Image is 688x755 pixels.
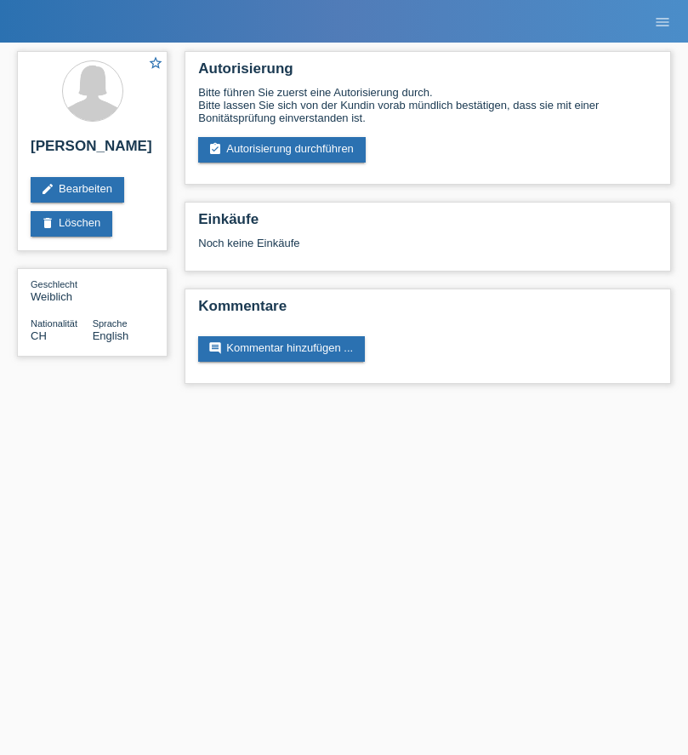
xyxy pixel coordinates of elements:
span: English [93,329,129,342]
i: comment [208,341,222,355]
div: Weiblich [31,277,93,303]
i: delete [41,216,54,230]
a: commentKommentar hinzufügen ... [198,336,365,362]
span: Nationalität [31,318,77,329]
span: Geschlecht [31,279,77,289]
a: menu [645,16,679,26]
i: edit [41,182,54,196]
h2: Autorisierung [198,60,657,86]
h2: [PERSON_NAME] [31,138,154,163]
div: Noch keine Einkäufe [198,237,657,262]
a: star_border [148,55,163,73]
span: Sprache [93,318,128,329]
a: editBearbeiten [31,177,124,203]
a: assignment_turned_inAutorisierung durchführen [198,137,366,163]
i: menu [654,14,671,31]
i: star_border [148,55,163,71]
h2: Einkäufe [198,211,657,237]
h2: Kommentare [198,298,657,323]
div: Bitte führen Sie zuerst eine Autorisierung durch. Bitte lassen Sie sich von der Kundin vorab münd... [198,86,657,124]
i: assignment_turned_in [208,142,222,156]
span: Schweiz [31,329,47,342]
a: deleteLöschen [31,211,112,237]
